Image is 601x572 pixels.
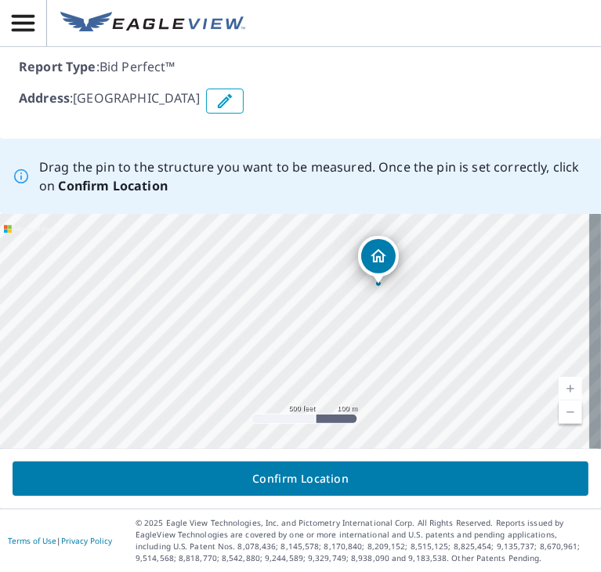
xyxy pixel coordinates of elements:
p: | [8,536,112,545]
b: Confirm Location [58,177,167,194]
img: EV Logo [60,12,245,35]
b: Address [19,89,70,107]
p: © 2025 Eagle View Technologies, Inc. and Pictometry International Corp. All Rights Reserved. Repo... [136,517,593,564]
button: Confirm Location [13,462,588,496]
p: Drag the pin to the structure you want to be measured. Once the pin is set correctly, click on [39,157,588,195]
a: Current Level 16, Zoom Out [559,400,582,424]
a: Current Level 16, Zoom In [559,377,582,400]
p: : [GEOGRAPHIC_DATA] [19,89,200,114]
a: Privacy Policy [61,535,112,546]
b: Report Type [19,58,96,75]
span: Confirm Location [25,469,576,489]
a: Terms of Use [8,535,56,546]
p: : Bid Perfect™ [19,57,582,76]
div: Dropped pin, building 1, Residential property, Old Ranch Rd San Ramon, CA 94582 [358,236,399,284]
